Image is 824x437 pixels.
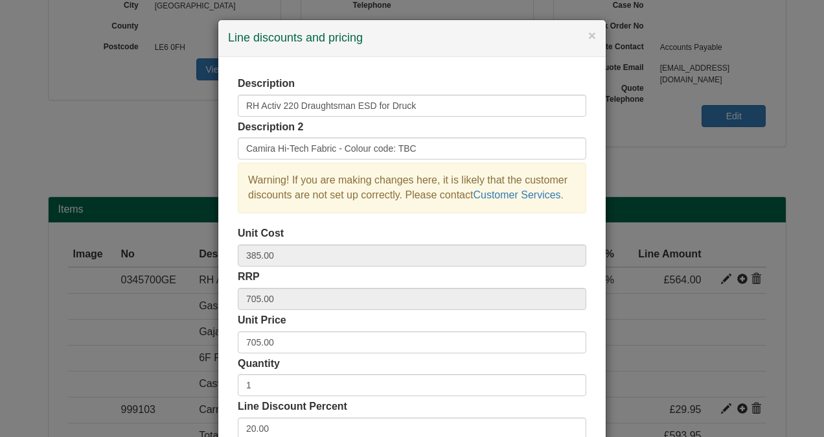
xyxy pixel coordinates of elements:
[238,399,347,414] label: Line Discount Percent
[238,357,280,372] label: Quantity
[473,189,560,200] a: Customer Services
[238,270,260,285] label: RRP
[238,163,586,213] div: Warning! If you are making changes here, it is likely that the customer discounts are not set up ...
[238,77,295,91] label: Description
[238,313,286,328] label: Unit Price
[588,29,596,42] button: ×
[238,120,303,135] label: Description 2
[228,30,596,47] h4: Line discounts and pricing
[238,226,284,241] label: Unit Cost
